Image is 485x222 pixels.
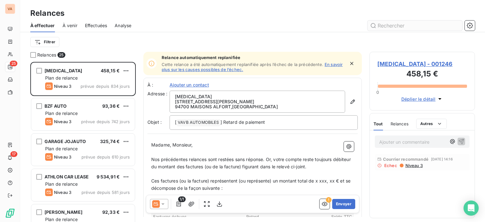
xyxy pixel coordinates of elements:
p: [MEDICAL_DATA] [175,94,340,99]
span: 0 [376,90,379,95]
a: 25 [5,62,15,72]
span: Niveau 3 [405,163,423,168]
span: 92,33 € [102,209,120,215]
span: Tout [374,121,383,126]
span: 93,36 € [102,103,120,109]
span: Niveau 3 [54,190,71,195]
span: Niveau 3 [54,154,71,159]
span: VAVB AUTOMOBILES [177,119,220,126]
span: Niveau 3 [54,119,71,124]
span: [DATE] 14:16 [431,157,453,161]
span: Courrier recommandé [383,157,428,162]
div: VA [5,4,15,14]
th: Retard [219,213,285,220]
span: Objet : [147,119,162,125]
span: 25 [57,52,65,58]
img: Logo LeanPay [5,208,15,218]
span: À effectuer [30,22,55,29]
span: Effectuées [85,22,107,29]
span: ATHLON CAR LEASE [45,174,89,179]
span: Relances [391,121,409,126]
span: 325,74 € [100,139,120,144]
span: prévue depuis 742 jours [81,119,130,124]
button: Autres [416,119,447,129]
span: Plan de relance [45,111,78,116]
span: Plan de relance [45,217,78,222]
th: Solde TTC [286,213,352,220]
span: 25 [10,61,17,66]
h3: Relances [30,8,64,19]
span: Analyse [115,22,131,29]
span: prévue depuis 581 jours [81,190,130,195]
div: Open Intercom Messenger [464,201,479,216]
span: Ajouter un contact [170,82,209,88]
span: 17 [10,151,17,157]
span: Relance automatiquement replanifiée [162,55,345,60]
span: prévue depuis 834 jours [81,84,130,89]
span: [MEDICAL_DATA] - 001246 [377,60,467,68]
button: Déplier le détail [399,95,445,103]
span: Niveau 3 [54,84,71,89]
span: 458,15 € [101,68,120,73]
span: Plan de relance [45,181,78,187]
span: Adresse : [147,91,167,96]
span: 9 534,91 € [97,174,120,179]
span: Plan de relance [45,146,78,151]
label: À : [147,82,170,88]
span: À venir [63,22,77,29]
button: Filtrer [30,37,59,47]
div: grid [30,62,136,222]
span: Nos précédentes relances sont restées sans réponse. Or, votre compte reste toujours débiteur du m... [151,157,352,169]
span: Madame, Monsieur, [151,142,193,147]
span: [PERSON_NAME] [45,209,82,215]
span: GARAGE JOJAUTO [45,139,86,144]
span: Relances [37,52,56,58]
p: 94700 MAISONS ALFORT , [GEOGRAPHIC_DATA] [175,104,340,109]
span: [MEDICAL_DATA] [45,68,82,73]
span: ] Retard de paiement [220,119,265,125]
p: [STREET_ADDRESS][PERSON_NAME] [175,99,340,104]
span: Ces factures (ou la facture) représentent (ou représente) un montant total de x xxx, xx € et se d... [151,178,352,191]
span: [ [175,119,177,125]
a: En savoir plus sur les causes possibles de l’échec. [162,62,343,72]
button: Envoyer [332,199,355,209]
th: Factures échues [153,213,219,220]
span: prévue depuis 610 jours [81,154,130,159]
span: Echec [384,163,397,168]
input: Rechercher [368,21,462,31]
span: Déplier le détail [401,96,436,102]
span: 1/1 [178,196,186,202]
span: Plan de relance [45,75,78,81]
span: Cette relance a été automatiquement replanifiée après l’échec de la précédente. [162,62,323,67]
h3: 458,15 € [377,68,467,81]
span: BZF AUTO [45,103,67,109]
